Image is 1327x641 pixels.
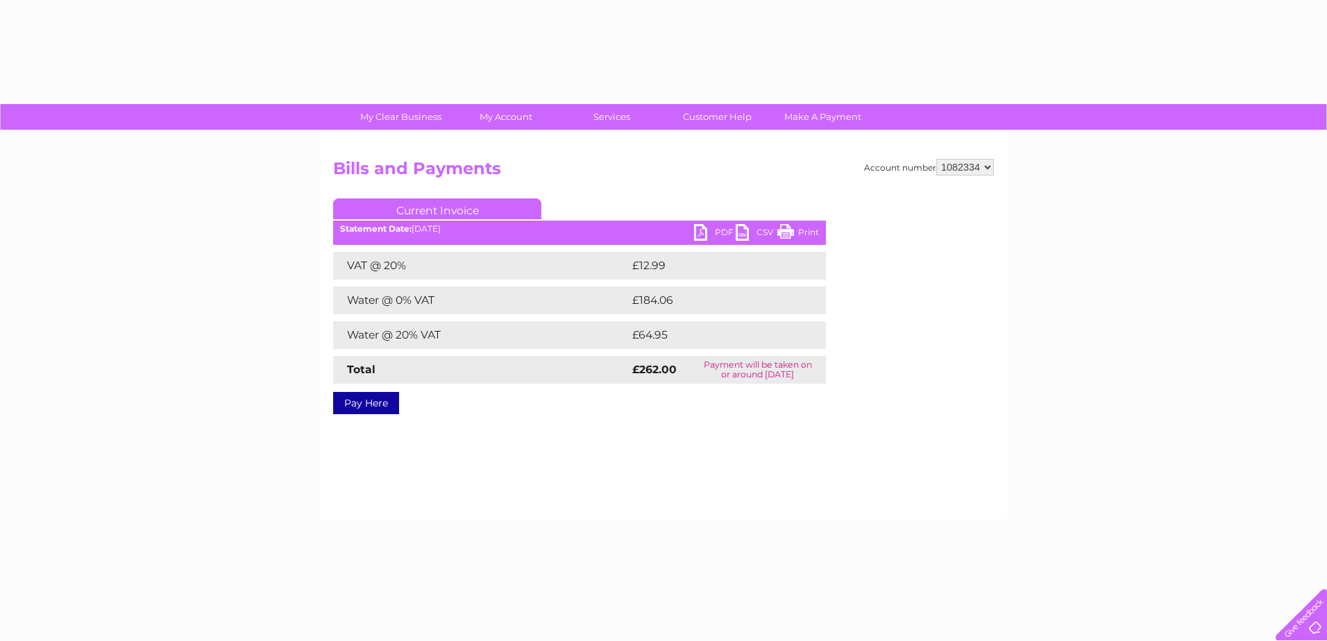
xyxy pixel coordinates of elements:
td: £184.06 [629,287,801,314]
a: My Account [449,104,564,130]
a: Print [777,224,819,244]
div: Account number [864,159,994,176]
a: My Clear Business [344,104,458,130]
strong: £262.00 [632,363,677,376]
a: Customer Help [660,104,775,130]
a: Pay Here [333,392,399,414]
b: Statement Date: [340,223,412,234]
td: Water @ 0% VAT [333,287,629,314]
strong: Total [347,363,375,376]
a: CSV [736,224,777,244]
h2: Bills and Payments [333,159,994,185]
td: £64.95 [629,321,798,349]
a: Make A Payment [766,104,880,130]
a: Services [555,104,669,130]
a: PDF [694,224,736,244]
td: Water @ 20% VAT [333,321,629,349]
td: £12.99 [629,252,797,280]
td: VAT @ 20% [333,252,629,280]
td: Payment will be taken on or around [DATE] [690,356,826,384]
a: Current Invoice [333,198,541,219]
div: [DATE] [333,224,826,234]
